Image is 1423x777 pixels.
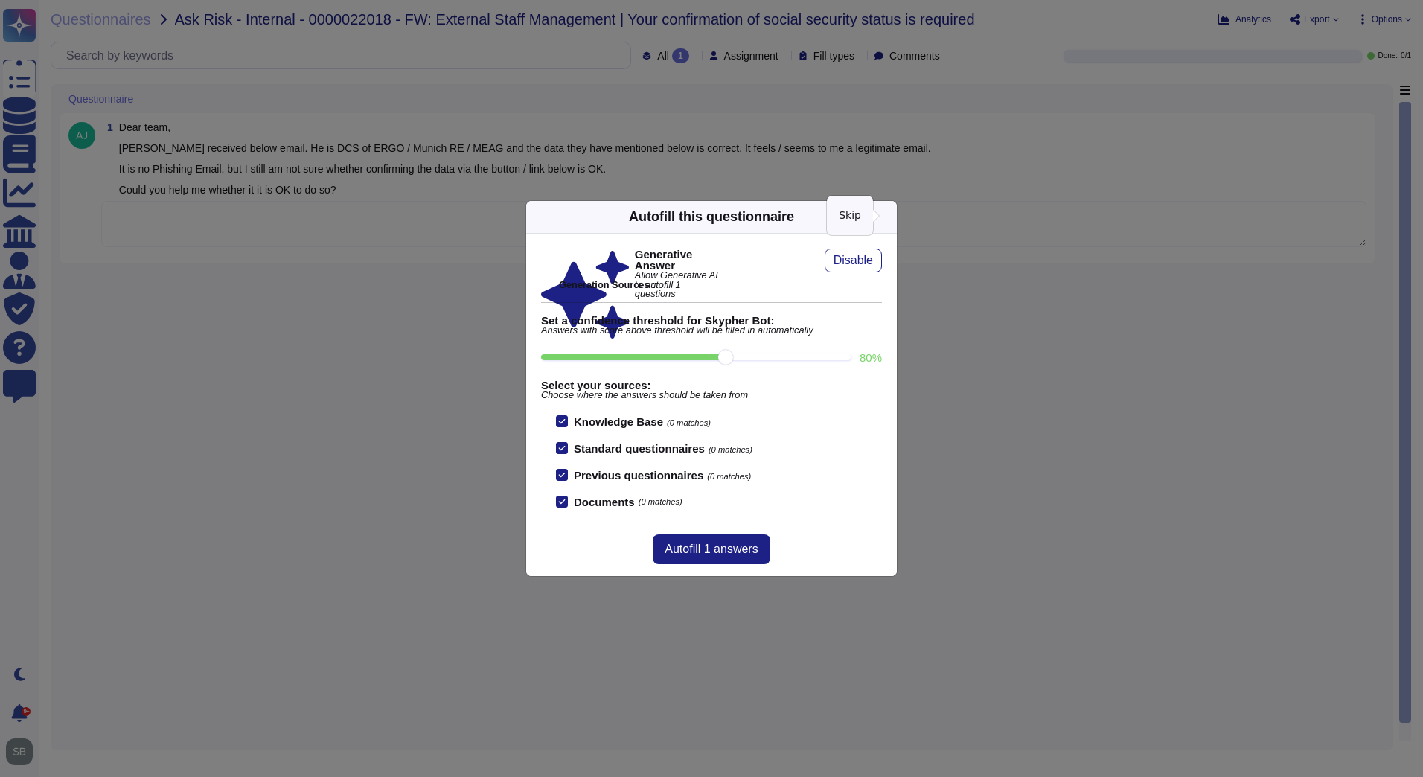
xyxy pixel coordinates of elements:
[541,380,882,391] b: Select your sources:
[574,442,705,455] b: Standard questionnaires
[541,391,882,400] span: Choose where the answers should be taken from
[709,445,752,454] span: (0 matches)
[834,255,873,266] span: Disable
[827,196,873,235] div: Skip
[665,543,758,555] span: Autofill 1 answers
[653,534,770,564] button: Autofill 1 answers
[574,415,663,428] b: Knowledge Base
[629,207,794,227] div: Autofill this questionnaire
[860,352,882,363] label: 80 %
[574,496,635,508] b: Documents
[541,315,882,326] b: Set a confidence threshold for Skypher Bot:
[635,271,723,299] span: Allow Generative AI to autofill 1 questions
[559,279,655,290] b: Generation Sources :
[635,249,723,271] b: Generative Answer
[707,472,751,481] span: (0 matches)
[541,326,882,336] span: Answers with score above threshold will be filled in automatically
[667,418,711,427] span: (0 matches)
[574,469,703,482] b: Previous questionnaires
[825,249,882,272] button: Disable
[639,498,682,506] span: (0 matches)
